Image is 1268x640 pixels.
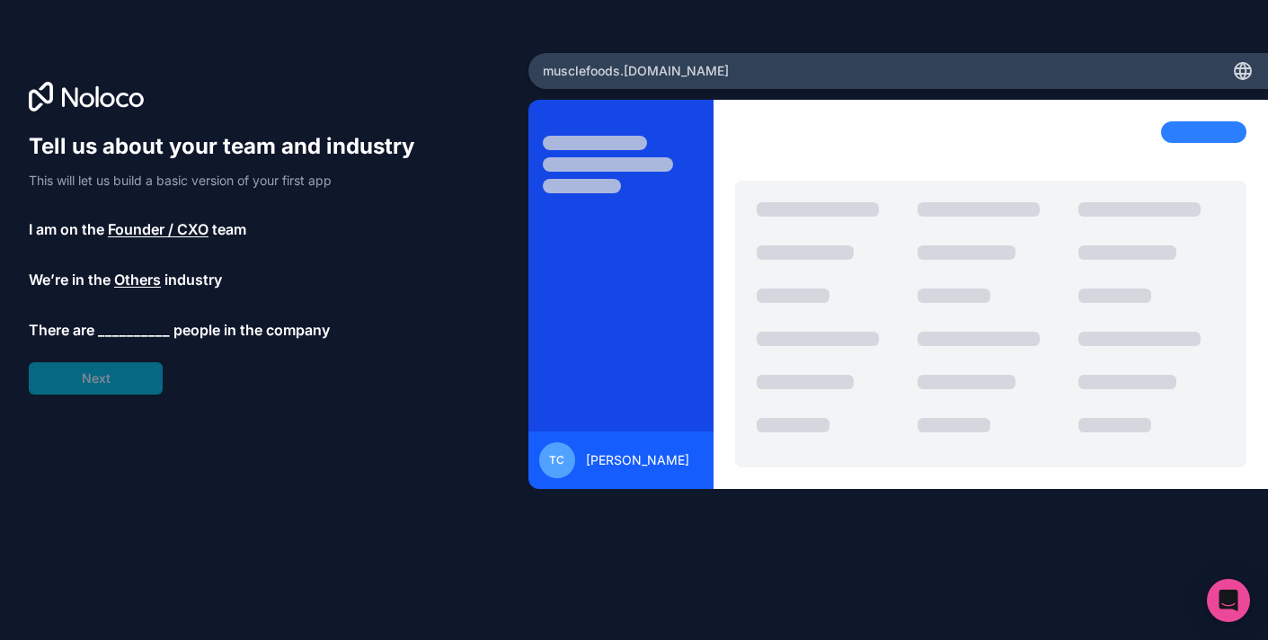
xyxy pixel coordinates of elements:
h1: Tell us about your team and industry [29,132,431,161]
span: __________ [98,319,170,341]
span: Founder / CXO [108,218,208,240]
span: Others [114,269,161,290]
span: TC [549,453,564,467]
p: This will let us build a basic version of your first app [29,172,431,190]
span: musclefoods .[DOMAIN_NAME] [543,62,729,80]
span: There are [29,319,94,341]
span: [PERSON_NAME] [586,451,689,469]
span: I am on the [29,218,104,240]
div: Open Intercom Messenger [1207,579,1250,622]
span: We’re in the [29,269,111,290]
span: team [212,218,246,240]
span: people in the company [173,319,330,341]
span: industry [164,269,222,290]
